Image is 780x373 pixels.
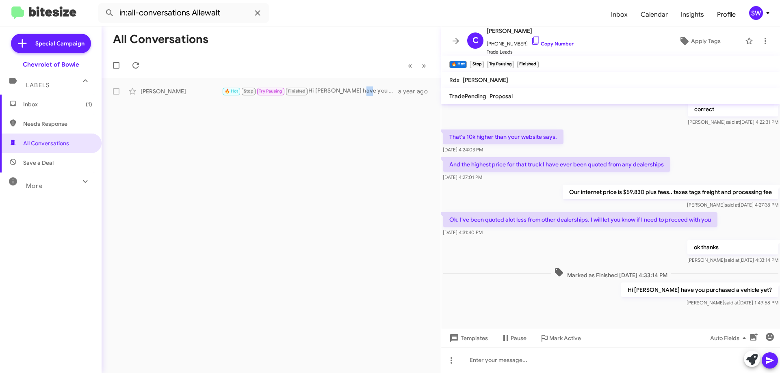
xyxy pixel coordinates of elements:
span: « [408,60,412,71]
div: Chevrolet of Bowie [23,60,79,69]
small: Try Pausing [487,61,514,68]
span: said at [724,300,739,306]
h1: All Conversations [113,33,208,46]
p: Our internet price is $59,830 plus fees.. taxes tags freight and processing fee [563,185,778,199]
nav: Page navigation example [403,57,431,74]
span: [DATE] 4:27:01 PM [443,174,482,180]
a: Special Campaign [11,34,91,53]
span: » [422,60,426,71]
span: More [26,182,43,190]
a: Copy Number [531,41,574,47]
small: Finished [517,61,538,68]
span: [PERSON_NAME] [487,26,574,36]
span: Trade Leads [487,48,574,56]
small: Stop [470,61,483,68]
span: said at [725,257,739,263]
span: [PERSON_NAME] [DATE] 4:22:31 PM [688,119,778,125]
span: Mark Active [549,331,581,345]
span: said at [726,119,740,125]
span: Rdx [449,76,459,84]
span: Proposal [490,93,513,100]
a: Calendar [634,3,674,26]
button: Previous [403,57,417,74]
span: [PERSON_NAME] [DATE] 4:27:38 PM [687,202,778,208]
span: [PHONE_NUMBER] [487,36,574,48]
span: TradePending [449,93,486,100]
div: Hi [PERSON_NAME] have you purchased a vehicle yet? [222,86,398,96]
a: Profile [711,3,742,26]
button: Auto Fields [704,331,756,345]
a: Insights [674,3,711,26]
input: Search [98,3,269,23]
span: [PERSON_NAME] [DATE] 4:33:14 PM [687,257,778,263]
span: (1) [86,100,92,108]
span: Apply Tags [691,34,721,48]
span: Save a Deal [23,159,54,167]
p: Ok. I've been quoted alot less from other dealerships. I will let you know if I need to proceed w... [443,212,717,227]
p: ok thanks [687,240,778,254]
span: Inbox [23,100,92,108]
span: Marked as Finished [DATE] 4:33:14 PM [551,267,671,279]
span: Finished [288,88,306,94]
span: Pause [511,331,526,345]
span: Try Pausing [259,88,282,94]
span: All Conversations [23,139,69,147]
p: That's 10k higher than your website says. [443,129,563,144]
a: Inbox [604,3,634,26]
span: said at [725,202,739,208]
span: Special Campaign [35,39,84,47]
span: [PERSON_NAME] [463,76,508,84]
button: Templates [441,331,494,345]
span: Templates [448,331,488,345]
span: 🔥 Hot [225,88,238,94]
span: Stop [244,88,253,94]
button: Next [417,57,431,74]
p: correct [688,102,778,116]
span: Needs Response [23,120,92,128]
span: Auto Fields [710,331,749,345]
span: [DATE] 4:24:03 PM [443,147,483,153]
button: Apply Tags [658,34,741,48]
span: [PERSON_NAME] [DATE] 1:49:58 PM [687,300,778,306]
span: Labels [26,82,50,89]
button: Pause [494,331,533,345]
span: [DATE] 4:31:40 PM [443,229,483,235]
button: Mark Active [533,331,587,345]
p: And the highest price for that truck I have ever been quoted from any dealerships [443,157,670,172]
div: a year ago [398,87,434,95]
span: C [472,34,479,47]
small: 🔥 Hot [449,61,467,68]
div: [PERSON_NAME] [141,87,222,95]
p: Hi [PERSON_NAME] have you purchased a vehicle yet? [621,282,778,297]
button: SW [742,6,771,20]
div: SW [749,6,763,20]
